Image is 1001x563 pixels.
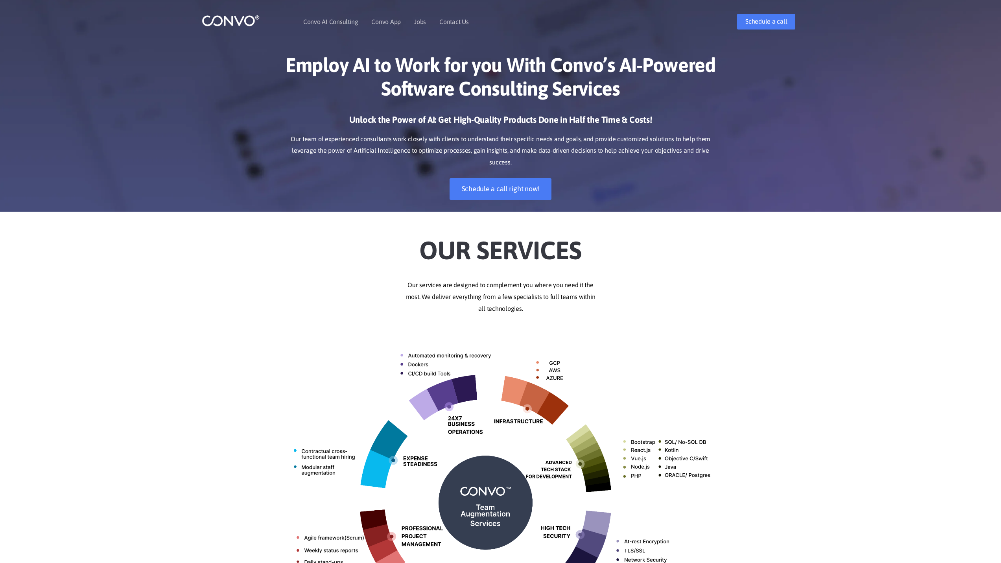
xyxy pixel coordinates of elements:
a: Convo App [371,18,401,25]
p: Our services are designed to complement you where you need it the most. We deliver everything fro... [282,279,719,315]
h3: Unlock the Power of AI: Get High-Quality Products Done in Half the Time & Costs! [282,114,719,131]
h1: Employ AI to Work for you With Convo’s AI-Powered Software Consulting Services [282,53,719,106]
a: Schedule a call [737,14,795,30]
a: Jobs [414,18,426,25]
a: Schedule a call right now! [450,178,552,200]
a: Convo AI Consulting [303,18,358,25]
img: logo_1.png [202,15,260,27]
h2: Our Services [282,223,719,268]
p: Our team of experienced consultants work closely with clients to understand their specific needs ... [282,133,719,169]
a: Contact Us [439,18,469,25]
